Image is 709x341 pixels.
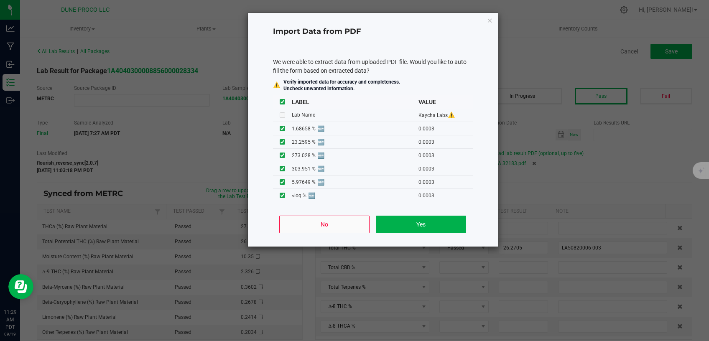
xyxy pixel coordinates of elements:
input: undefined [280,153,285,158]
span: This is a new test name that will be created in Flourish on import. [317,139,324,145]
input: undefined [280,166,285,171]
span: Unknown Lab [448,112,455,118]
span: 1.68658 % [292,126,316,132]
div: We were able to extract data from uploaded PDF file. Would you like to auto-fill the form based o... [273,58,473,75]
span: 23.2595 % [292,139,316,145]
th: VALUE [418,95,473,109]
span: 5.97649 % [292,179,316,185]
td: 0.0003 [418,162,473,176]
h4: Import Data from PDF [273,26,473,37]
input: Unknown lab [280,112,285,118]
td: 0.0003 [418,149,473,162]
span: <loq % [292,193,306,198]
input: undefined [280,126,285,131]
input: undefined [280,179,285,185]
th: LABEL [292,95,418,109]
td: 0.0003 [418,189,473,202]
input: undefined [280,193,285,198]
div: ⚠️ [273,81,280,89]
button: Close [487,15,493,25]
td: 0.0003 [418,135,473,149]
iframe: Resource center [8,274,33,299]
span: This is a new test name that will be created in Flourish on import. [317,165,324,172]
td: 0.0003 [418,176,473,189]
input: undefined [280,139,285,145]
span: This is a new test name that will be created in Flourish on import. [317,125,324,132]
span: This is a new test name that will be created in Flourish on import. [317,152,324,159]
span: 273.028 % [292,153,316,158]
td: Lab Name [292,109,418,122]
td: 0.0003 [418,122,473,135]
button: Yes [376,216,466,233]
p: Verify imported data for accuracy and completeness. Uncheck unwanted information. [283,79,400,92]
span: This is a new test name that will be created in Flourish on import. [317,179,324,186]
span: This is a new test name that will be created in Flourish on import. [308,192,315,199]
button: No [279,216,369,233]
td: Kaycha Labs [418,109,473,122]
span: 303.951 % [292,166,316,172]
